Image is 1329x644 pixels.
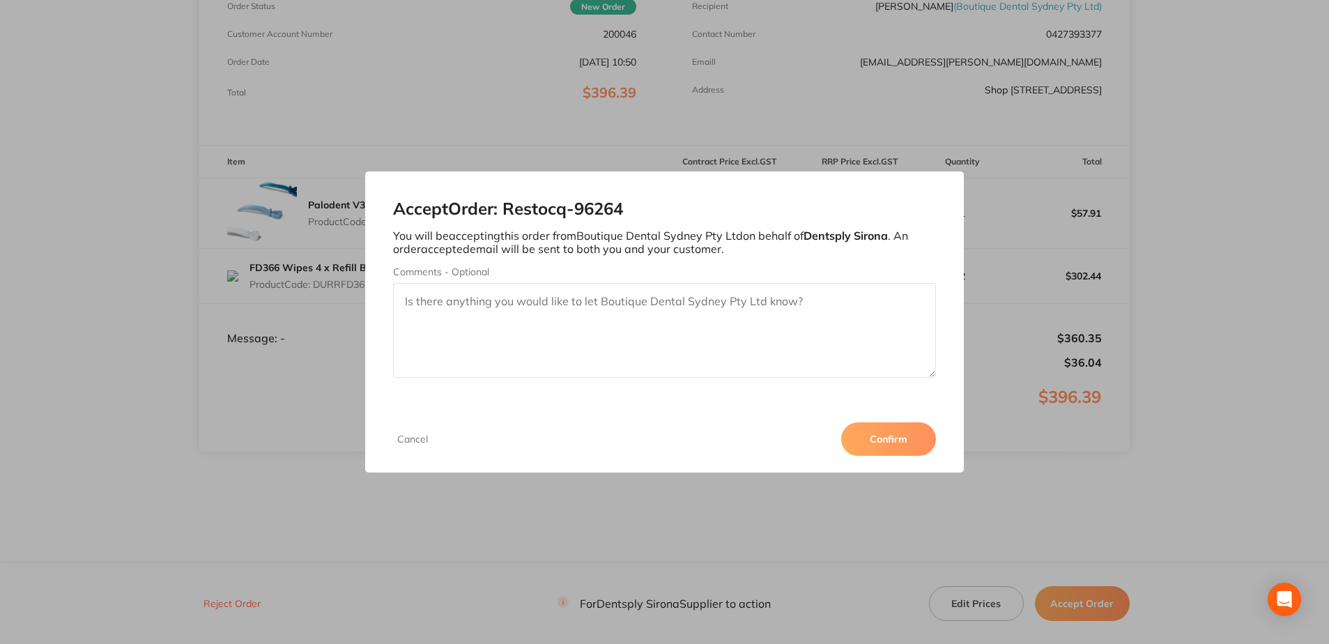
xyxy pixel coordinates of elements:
[804,229,888,243] b: Dentsply Sirona
[393,229,935,255] p: You will be accepting this order from Boutique Dental Sydney Pty Ltd on behalf of . An order acce...
[841,422,936,456] button: Confirm
[1268,583,1301,616] div: Open Intercom Messenger
[393,199,935,219] h2: Accept Order: Restocq- 96264
[393,433,432,445] button: Cancel
[393,266,935,277] label: Comments - Optional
